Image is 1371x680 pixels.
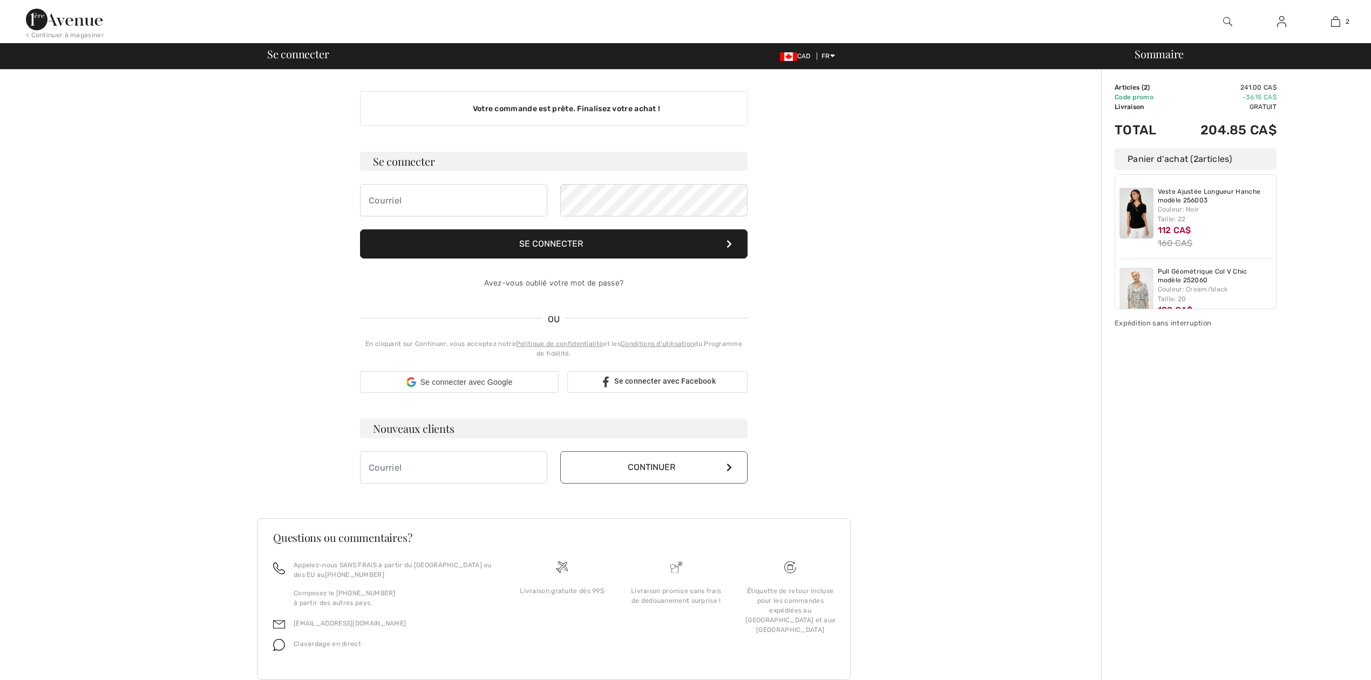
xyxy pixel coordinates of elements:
div: Étiquette de retour incluse pour les commandes expédiées au [GEOGRAPHIC_DATA] et aux [GEOGRAPHIC_... [742,586,839,635]
div: < Continuer à magasiner [26,30,104,40]
span: Se connecter avec Facebook [614,377,716,385]
s: 160 CA$ [1158,238,1193,248]
img: chat [273,639,285,651]
img: recherche [1223,15,1232,28]
p: Composez le [PHONE_NUMBER] à partir des autres pays. [294,588,492,608]
button: Continuer [560,451,748,484]
div: Couleur: Noir Taille: 22 [1158,205,1272,224]
img: Livraison promise sans frais de dédouanement surprise&nbsp;! [670,561,682,573]
a: [EMAIL_ADDRESS][DOMAIN_NAME] [294,620,406,627]
span: CAD [780,52,815,60]
button: Se connecter [360,229,748,259]
span: OU [542,313,566,326]
span: Se connecter [267,49,329,59]
img: Mes infos [1277,15,1286,28]
a: [PHONE_NUMBER] [325,571,384,579]
input: Courriel [360,184,547,216]
div: Couleur: Cream/black Taille: 20 [1158,284,1272,304]
div: Livraison promise sans frais de dédouanement surprise ! [628,586,725,606]
img: Veste Ajustée Longueur Hanche modèle 256003 [1119,188,1153,239]
a: Politique de confidentialité [516,340,603,348]
td: 204.85 CA$ [1172,112,1277,148]
span: 129 CA$ [1158,305,1193,315]
div: Se connecter avec Google [360,371,559,393]
td: Code promo [1115,92,1172,102]
h3: Questions ou commentaires? [273,532,834,543]
img: call [273,562,285,574]
div: Sommaire [1122,49,1365,59]
a: 2 [1309,15,1362,28]
span: Clavardage en direct [294,640,361,648]
h3: Se connecter [360,152,748,171]
a: Pull Géométrique Col V Chic modèle 252060 [1158,268,1272,284]
img: 1ère Avenue [26,9,103,30]
img: Canadian Dollar [780,52,797,61]
div: Panier d'achat ( articles) [1115,148,1277,170]
img: Livraison gratuite dès 99$ [556,561,568,573]
span: 2 [1144,84,1148,91]
img: Pull Géométrique Col V Chic modèle 252060 [1119,268,1153,318]
td: -36.15 CA$ [1172,92,1277,102]
img: Livraison gratuite dès 99$ [784,561,796,573]
td: Articles ( ) [1115,83,1172,92]
a: Conditions d'utilisation [621,340,694,348]
span: 112 CA$ [1158,225,1191,235]
input: Courriel [360,451,547,484]
h3: Nouveaux clients [360,419,748,438]
div: Expédition sans interruption [1115,318,1277,328]
td: Total [1115,112,1172,148]
div: Votre commande est prête. Finalisez votre achat ! [360,91,748,126]
a: Se connecter avec Facebook [567,371,748,393]
img: Mon panier [1331,15,1340,28]
img: email [273,618,285,630]
td: 241.00 CA$ [1172,83,1277,92]
a: Avez-vous oublié votre mot de passe? [484,278,624,288]
span: 2 [1193,154,1198,164]
td: Gratuit [1172,102,1277,112]
div: En cliquant sur Continuer, vous acceptez notre et les du Programme de fidélité. [360,339,748,358]
a: Veste Ajustée Longueur Hanche modèle 256003 [1158,188,1272,205]
td: Livraison [1115,102,1172,112]
p: Appelez-nous SANS FRAIS à partir du [GEOGRAPHIC_DATA] ou des EU au [294,560,492,580]
div: Livraison gratuite dès 99$ [513,586,610,596]
span: 2 [1346,17,1349,26]
a: Se connecter [1268,15,1295,29]
span: FR [822,52,835,60]
span: Se connecter avec Google [420,377,513,388]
